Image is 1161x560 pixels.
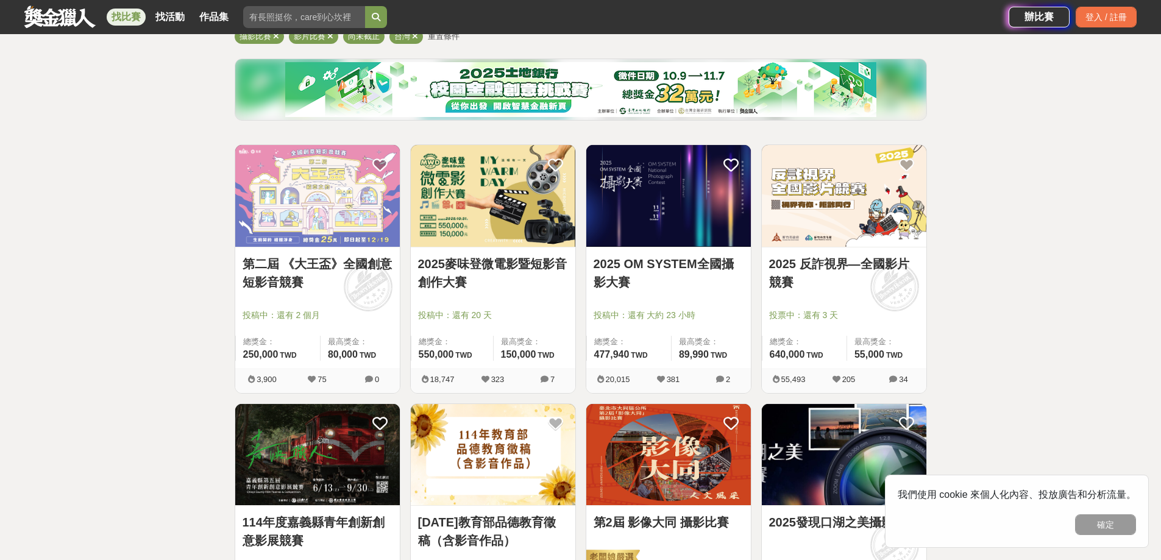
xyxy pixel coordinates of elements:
[726,375,730,384] span: 2
[151,9,190,26] a: 找活動
[679,349,709,360] span: 89,990
[586,404,751,506] img: Cover Image
[898,489,1136,500] span: 我們使用 cookie 來個人化內容、投放廣告和分析流量。
[235,404,400,506] img: Cover Image
[842,375,856,384] span: 205
[886,351,903,360] span: TWD
[770,349,805,360] span: 640,000
[257,375,277,384] span: 3,900
[328,349,358,360] span: 80,000
[360,351,376,360] span: TWD
[243,513,392,550] a: 114年度嘉義縣青年創新創意影展競賽
[501,349,536,360] span: 150,000
[711,351,727,360] span: TWD
[430,375,455,384] span: 18,747
[375,375,379,384] span: 0
[586,404,751,506] a: Cover Image
[194,9,233,26] a: 作品集
[491,375,505,384] span: 323
[550,375,555,384] span: 7
[854,349,884,360] span: 55,000
[418,513,568,550] a: [DATE]教育部品德教育徵稿（含影音作品）
[781,375,806,384] span: 55,493
[594,309,744,322] span: 投稿中：還有 大約 23 小時
[806,351,823,360] span: TWD
[240,32,271,41] span: 攝影比賽
[394,32,410,41] span: 台灣
[594,513,744,531] a: 第2屆 影像大同 攝影比賽
[243,336,313,348] span: 總獎金：
[679,336,744,348] span: 最高獎金：
[243,309,392,322] span: 投稿中：還有 2 個月
[428,32,460,41] span: 重置條件
[285,62,876,117] img: de0ec254-a5ce-4606-9358-3f20dd3f7ec9.png
[594,336,664,348] span: 總獎金：
[606,375,630,384] span: 20,015
[762,145,926,247] img: Cover Image
[243,6,365,28] input: 有長照挺你，care到心坎裡！青春出手，拍出照顧 影音徵件活動
[667,375,680,384] span: 381
[854,336,919,348] span: 最高獎金：
[769,513,919,531] a: 2025發現口湖之美攝影比賽
[243,255,392,291] a: 第二屆 《大王盃》全國創意短影音競賽
[594,349,630,360] span: 477,940
[243,349,279,360] span: 250,000
[501,336,568,348] span: 最高獎金：
[762,404,926,506] a: Cover Image
[1009,7,1070,27] a: 辦比賽
[280,351,296,360] span: TWD
[1075,514,1136,535] button: 確定
[318,375,326,384] span: 75
[411,404,575,506] img: Cover Image
[418,255,568,291] a: 2025麥味登微電影暨短影音創作大賽
[107,9,146,26] a: 找比賽
[586,145,751,247] img: Cover Image
[419,336,486,348] span: 總獎金：
[770,336,839,348] span: 總獎金：
[455,351,472,360] span: TWD
[762,404,926,506] img: Cover Image
[411,145,575,247] img: Cover Image
[348,32,380,41] span: 尚未截止
[235,145,400,247] img: Cover Image
[769,309,919,322] span: 投票中：還有 3 天
[1076,7,1137,27] div: 登入 / 註冊
[899,375,907,384] span: 34
[411,404,575,506] a: Cover Image
[538,351,554,360] span: TWD
[328,336,392,348] span: 最高獎金：
[631,351,647,360] span: TWD
[418,309,568,322] span: 投稿中：還有 20 天
[594,255,744,291] a: 2025 OM SYSTEM全國攝影大賽
[235,404,400,506] a: Cover Image
[769,255,919,291] a: 2025 反詐視界—全國影片競賽
[419,349,454,360] span: 550,000
[294,32,325,41] span: 影片比賽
